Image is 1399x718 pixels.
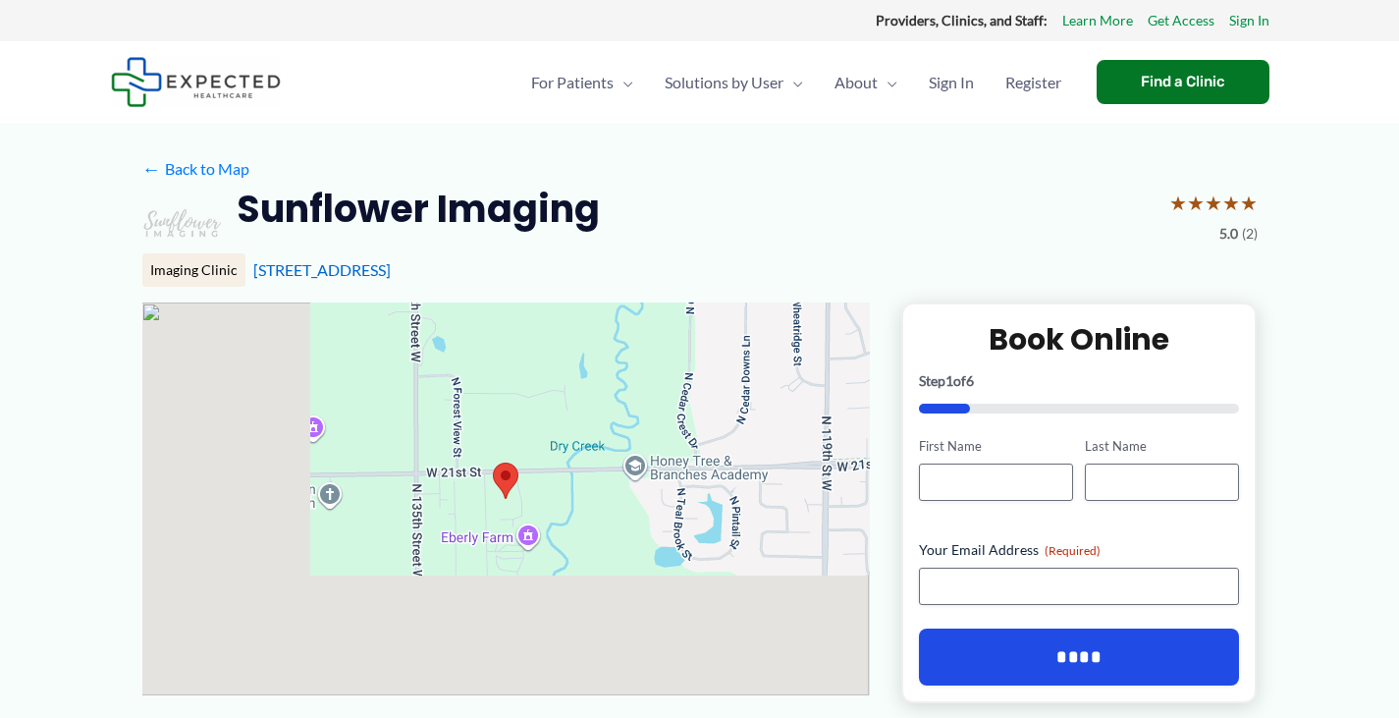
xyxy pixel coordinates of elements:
strong: Providers, Clinics, and Staff: [876,12,1048,28]
a: Register [990,48,1077,117]
label: Your Email Address [919,540,1240,560]
a: ←Back to Map [142,154,249,184]
span: Sign In [929,48,974,117]
span: Menu Toggle [783,48,803,117]
a: Learn More [1062,8,1133,33]
div: Imaging Clinic [142,253,245,287]
span: ★ [1205,185,1222,221]
span: For Patients [531,48,614,117]
span: ★ [1240,185,1258,221]
a: For PatientsMenu Toggle [515,48,649,117]
span: Menu Toggle [878,48,897,117]
a: [STREET_ADDRESS] [253,260,391,279]
span: ★ [1187,185,1205,221]
a: AboutMenu Toggle [819,48,913,117]
a: Find a Clinic [1097,60,1269,104]
label: Last Name [1085,437,1239,456]
img: Expected Healthcare Logo - side, dark font, small [111,57,281,107]
span: 5.0 [1219,221,1238,247]
span: ← [142,159,161,178]
span: Solutions by User [665,48,783,117]
span: ★ [1222,185,1240,221]
span: (Required) [1045,543,1101,558]
span: ★ [1169,185,1187,221]
span: 6 [966,372,974,389]
a: Sign In [913,48,990,117]
a: Solutions by UserMenu Toggle [649,48,819,117]
span: 1 [945,372,953,389]
h2: Book Online [919,320,1240,359]
h2: Sunflower Imaging [237,185,600,233]
label: First Name [919,437,1073,456]
a: Get Access [1148,8,1214,33]
span: Register [1005,48,1061,117]
span: (2) [1242,221,1258,247]
span: Menu Toggle [614,48,633,117]
span: About [834,48,878,117]
a: Sign In [1229,8,1269,33]
nav: Primary Site Navigation [515,48,1077,117]
p: Step of [919,374,1240,388]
